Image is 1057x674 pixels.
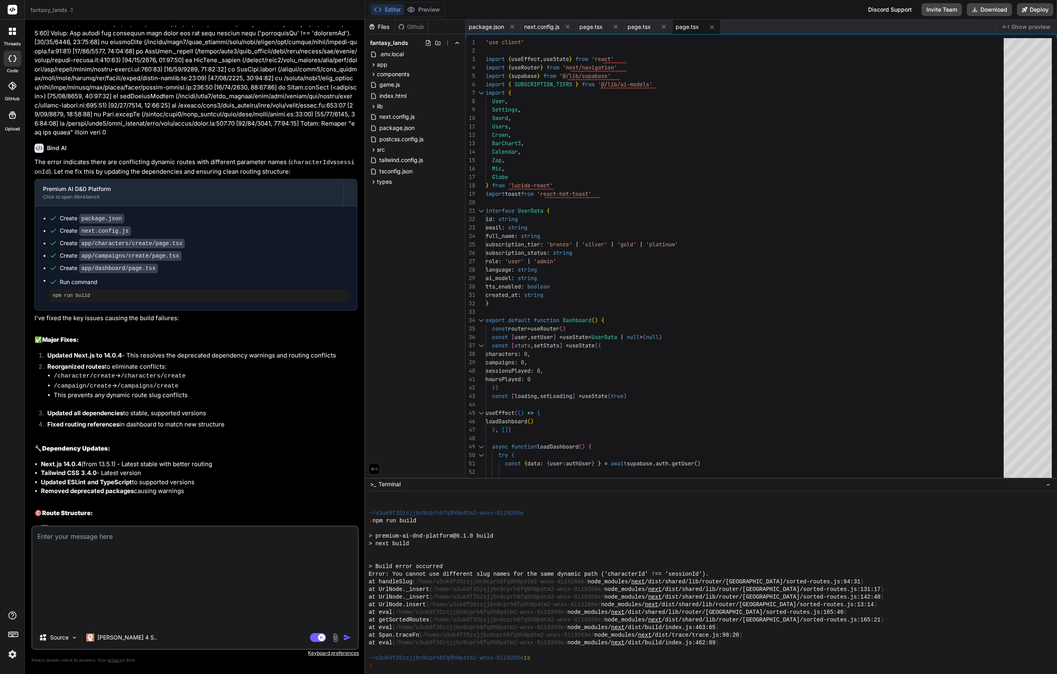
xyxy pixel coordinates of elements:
span: 'admin' [534,258,556,265]
span: import [486,55,505,63]
strong: Major Fixes: [42,336,79,343]
div: 11 [466,122,475,131]
span: Calendar [492,148,518,155]
span: function [534,317,559,324]
span: } [540,64,543,71]
span: lib [377,102,383,110]
span: loading [514,392,537,400]
span: subscription_status [486,249,547,256]
span: > [640,333,643,341]
textarea: [50/54/2805, 29:50:26] Loremip dolor si Ametconsec, A.E., SED (Doei) – tem5 [39/12/8885, 52:04:88... [32,527,358,626]
li: - This resolves the deprecated dependency warnings and routing conflicts [41,351,357,362]
strong: Updated Next.js to 14.0.4 [47,351,122,359]
span: : [521,283,524,290]
h2: ✅ [34,335,357,345]
span: = [566,342,569,349]
span: Settings [492,106,518,113]
div: Create [60,227,131,235]
span: ] [559,342,563,349]
li: in dashboard to match new structure [41,420,357,431]
span: fantasy_lands [30,6,75,14]
li: to stable, supported versions [41,409,357,420]
span: 'silver' [582,241,607,248]
div: 31 [466,291,475,299]
span: , [537,392,540,400]
span: next.config.js [524,23,559,31]
span: app [377,61,387,69]
span: ( [518,409,521,416]
span: ) [495,384,498,391]
span: User [492,97,505,105]
span: [ [511,333,514,341]
span: string [498,215,518,223]
span: : [511,274,514,282]
li: This prevents any dynamic route slug conflicts [54,391,357,400]
div: 21 [466,207,475,215]
span: created_at [486,291,518,298]
div: 24 [466,232,475,240]
div: 43 [466,392,475,400]
div: Create [60,252,182,260]
span: package.json [469,23,504,31]
div: 35 [466,325,475,333]
span: 'platinum' [646,241,678,248]
span: 0 [537,367,540,374]
h6: Bind AI [47,144,67,152]
div: 41 [466,375,475,384]
span: useState [569,342,595,349]
span: string [553,249,572,256]
span: 'use client' [486,39,524,46]
div: Discord Support [863,3,917,16]
span: 0 [527,376,531,383]
span: index.html [379,91,407,101]
span: page.tsx [676,23,699,31]
div: 6 [466,80,475,89]
span: ) [624,392,627,400]
span: characters [486,350,518,357]
span: default [508,317,531,324]
span: , [508,123,511,130]
span: useRouter [511,64,540,71]
span: src [377,146,385,154]
span: 'react' [591,55,614,63]
code: next.config.js [79,226,131,236]
button: Deploy [1017,3,1053,16]
div: 27 [466,257,475,266]
span: useState [563,333,588,341]
span: '@/lib/ai-models' [598,81,652,88]
div: 45 [466,409,475,417]
span: id [486,215,492,223]
strong: Reorganized routes [47,363,105,370]
span: 0 [521,359,524,366]
div: 44 [466,400,475,409]
div: 36 [466,333,475,341]
div: 7 [466,89,475,97]
span: loadDashboard [486,418,527,425]
div: Files [365,23,395,31]
span: Mic [492,165,502,172]
img: settings [6,648,19,661]
code: app/campaigns/create/page.tsx [79,251,182,261]
li: to eliminate conflicts: [41,362,357,409]
span: Zap [492,156,502,164]
span: ( [595,342,598,349]
span: postcss.config.js [379,134,424,144]
span: package.json [379,123,415,133]
span: useEffect [511,55,540,63]
span: Show preview [1011,23,1051,31]
span: ) [659,333,662,341]
div: 29 [466,274,475,282]
code: /campaigns/create [117,383,178,390]
span: Sword [492,114,508,122]
div: 10 [466,114,475,122]
span: router [508,325,527,332]
span: : [498,258,502,265]
span: import [486,190,505,197]
div: 2 [466,47,475,55]
div: Github [395,23,428,31]
span: | [575,241,579,248]
span: useState [582,392,607,400]
span: page.tsx [628,23,651,31]
span: setLoading [540,392,572,400]
label: GitHub [5,95,20,102]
